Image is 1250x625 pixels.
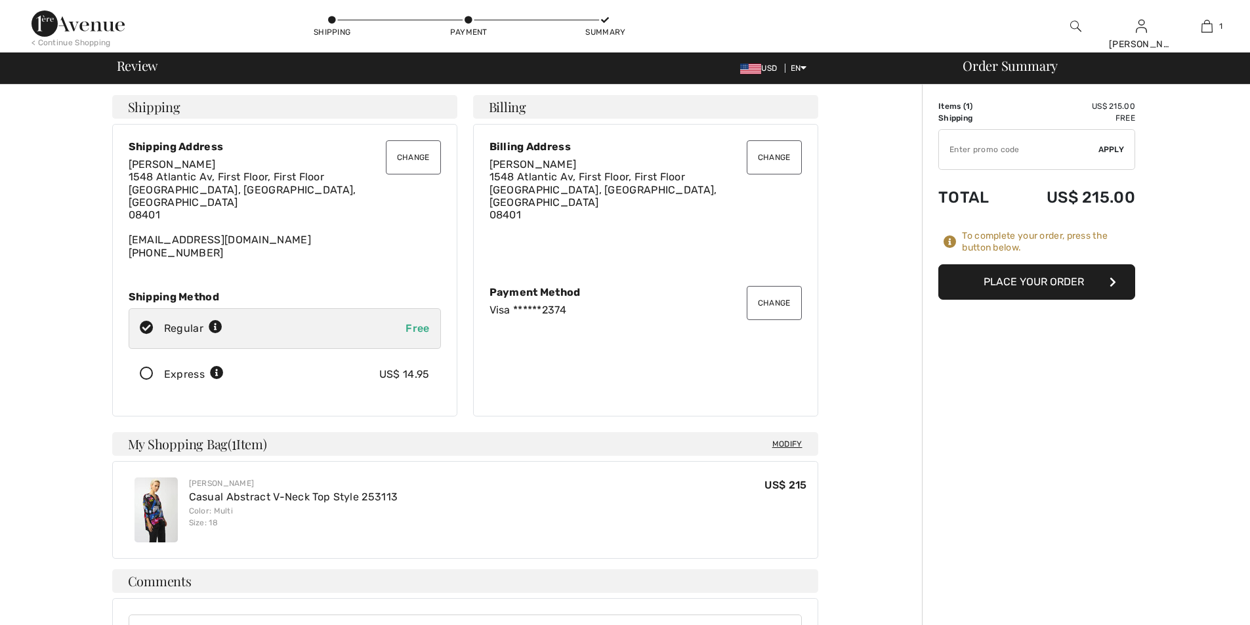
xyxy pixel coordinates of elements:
td: Shipping [938,112,1010,124]
div: To complete your order, press the button below. [962,230,1135,254]
div: Summary [585,26,625,38]
span: ( Item) [228,435,266,453]
button: Place Your Order [938,264,1135,300]
span: 1 [232,434,236,451]
span: 1 [1219,20,1222,32]
span: EN [791,64,807,73]
button: Change [747,286,802,320]
button: Change [386,140,441,174]
span: 1548 Atlantic Av, First Floor, First Floor [GEOGRAPHIC_DATA], [GEOGRAPHIC_DATA], [GEOGRAPHIC_DATA... [490,171,717,221]
img: My Bag [1201,18,1213,34]
input: Promo code [939,130,1098,169]
td: US$ 215.00 [1010,100,1135,112]
img: Casual Abstract V-Neck Top Style 253113 [135,477,178,542]
span: 1 [966,102,970,111]
span: US$ 215 [764,479,806,491]
div: [PERSON_NAME] [189,477,398,489]
h4: My Shopping Bag [112,432,818,456]
span: Billing [489,100,526,113]
a: Casual Abstract V-Neck Top Style 253113 [189,491,398,503]
button: Change [747,140,802,174]
img: US Dollar [740,64,761,74]
span: USD [740,64,782,73]
div: [PERSON_NAME] [1109,37,1173,51]
span: [PERSON_NAME] [490,158,577,171]
span: [PERSON_NAME] [129,158,216,171]
img: My Info [1136,18,1147,34]
div: Shipping Method [129,291,441,303]
span: Apply [1098,144,1125,155]
div: US$ 14.95 [379,367,430,382]
span: Modify [772,437,802,451]
img: 1ère Avenue [31,10,125,37]
img: search the website [1070,18,1081,34]
div: Payment [449,26,488,38]
div: < Continue Shopping [31,37,111,49]
div: Shipping Address [129,140,441,153]
div: Express [164,367,224,382]
td: US$ 215.00 [1010,175,1135,220]
td: Free [1010,112,1135,124]
div: Regular [164,321,222,336]
a: 1 [1175,18,1239,34]
div: Billing Address [490,140,802,153]
div: [EMAIL_ADDRESS][DOMAIN_NAME] [PHONE_NUMBER] [129,158,441,259]
div: Order Summary [947,59,1242,72]
span: 1548 Atlantic Av, First Floor, First Floor [GEOGRAPHIC_DATA], [GEOGRAPHIC_DATA], [GEOGRAPHIC_DATA... [129,171,356,221]
span: Review [117,59,158,72]
div: Color: Multi Size: 18 [189,505,398,529]
div: Payment Method [490,286,802,298]
td: Total [938,175,1010,220]
td: Items ( ) [938,100,1010,112]
span: Shipping [128,100,180,113]
span: Free [406,322,429,334]
a: Sign In [1136,20,1147,32]
h4: Comments [112,569,818,593]
div: Shipping [312,26,352,38]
